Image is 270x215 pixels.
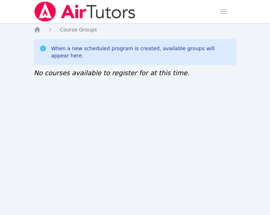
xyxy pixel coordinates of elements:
[51,45,230,59] div: When a new scheduled program is created, available groups will appear here.
[34,69,189,77] span: No courses available to register for at this time.
[34,1,136,22] img: Air Tutors
[60,27,97,33] span: Course Groups
[60,26,97,33] a: Course Groups
[34,26,236,33] nav: Breadcrumb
